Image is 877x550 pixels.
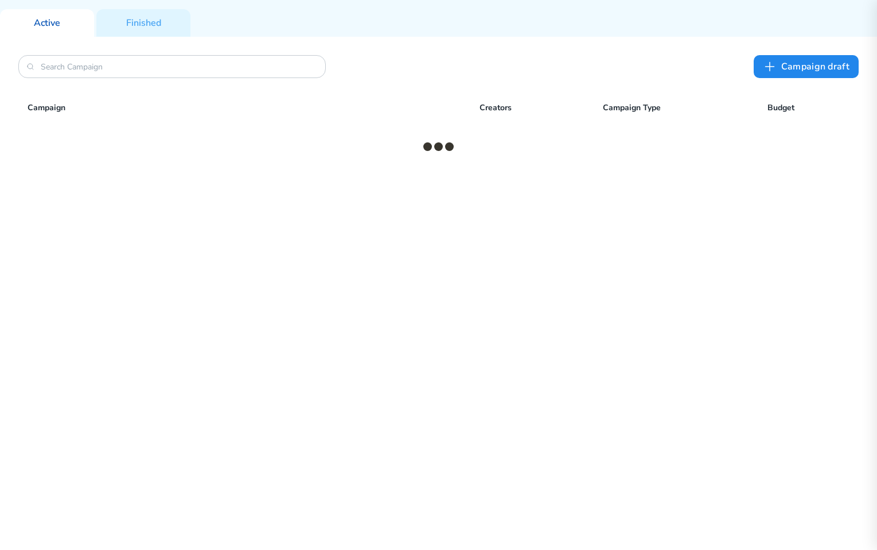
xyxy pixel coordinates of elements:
[126,17,161,29] p: Finished
[34,17,60,29] p: Active
[754,55,859,78] button: Сampaign draft
[41,61,303,72] input: Search Campaign
[28,101,480,115] p: Campaign
[480,101,603,115] p: Creators
[767,101,849,115] p: Budget
[603,101,767,115] p: Campaign Type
